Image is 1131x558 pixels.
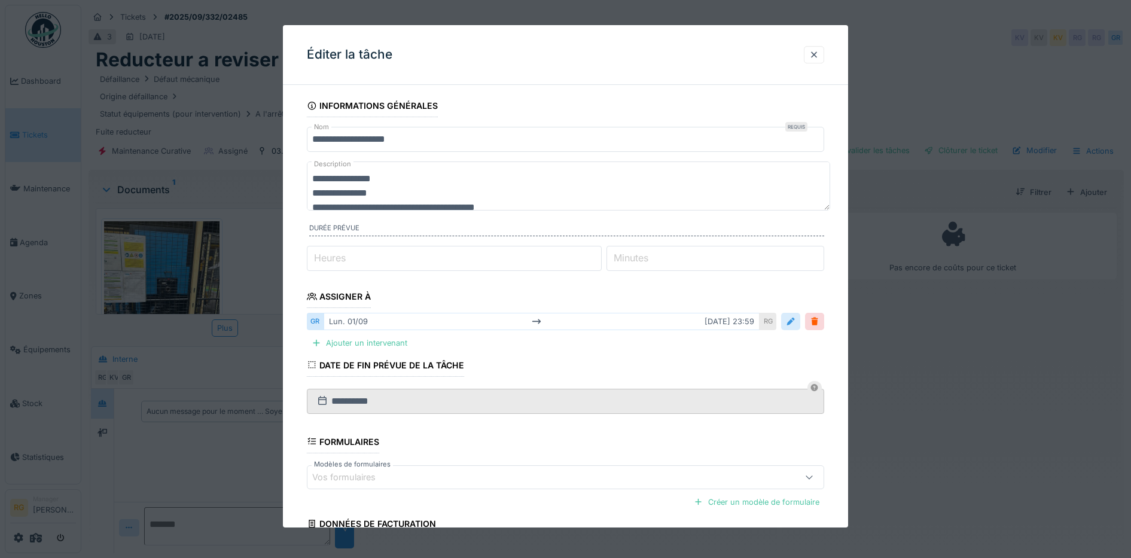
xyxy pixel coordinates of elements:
label: Minutes [611,251,651,265]
label: Modèles de formulaires [312,459,393,469]
label: Nom [312,122,331,132]
div: Assigner à [307,288,371,308]
label: Durée prévue [309,223,825,236]
div: Ajouter un intervenant [307,335,412,351]
div: Données de facturation [307,515,437,535]
div: GR [307,313,324,330]
div: RG [760,313,776,330]
div: Vos formulaires [312,471,392,484]
div: Créer un modèle de formulaire [689,494,824,510]
label: Description [312,157,353,172]
div: lun. 01/09 [DATE] 23:59 [324,313,760,330]
div: Formulaires [307,433,380,453]
div: Date de fin prévue de la tâche [307,356,465,377]
h3: Éditer la tâche [307,47,392,62]
div: Requis [785,122,807,132]
div: Informations générales [307,97,438,117]
label: Heures [312,251,348,265]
